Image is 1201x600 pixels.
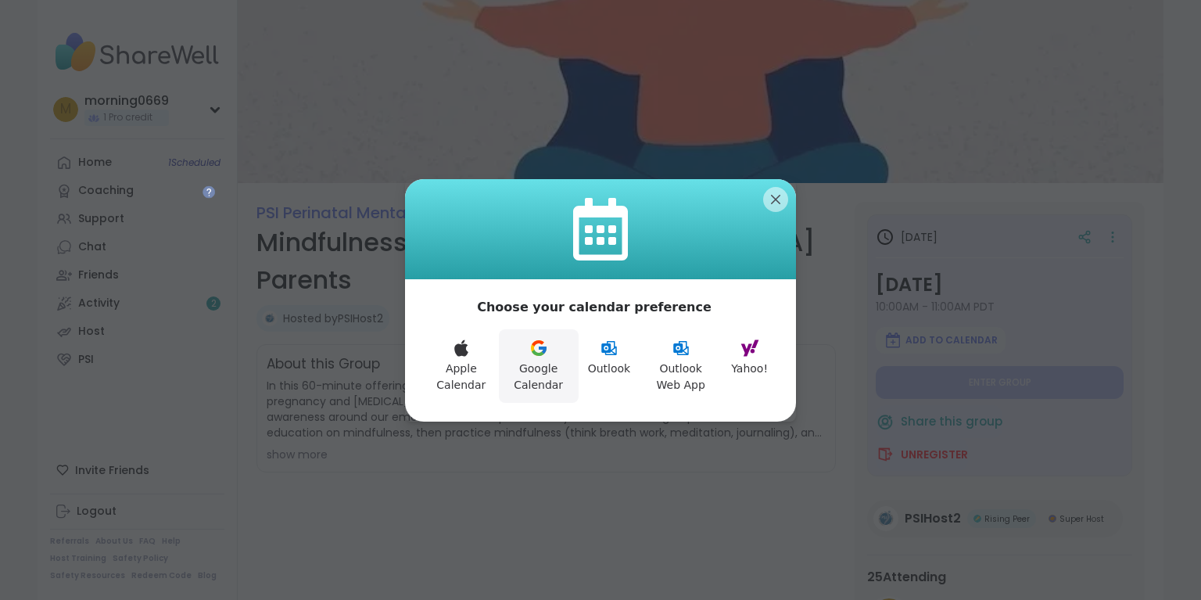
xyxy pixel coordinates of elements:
[640,329,722,403] button: Outlook Web App
[477,298,712,317] p: Choose your calendar preference
[203,185,215,198] iframe: Spotlight
[499,329,579,403] button: Google Calendar
[579,329,640,403] button: Outlook
[722,329,777,403] button: Yahoo!
[424,329,499,403] button: Apple Calendar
